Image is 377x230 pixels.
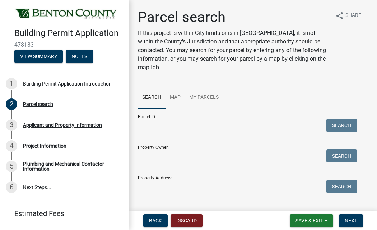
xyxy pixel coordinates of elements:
[326,149,357,162] button: Search
[14,8,118,20] img: Benton County, Minnesota
[171,214,203,227] button: Discard
[339,214,363,227] button: Next
[66,50,93,63] button: Notes
[23,81,112,86] div: Building Permit Application Introduction
[149,218,162,224] span: Back
[6,206,118,221] a: Estimated Fees
[6,181,17,193] div: 6
[295,218,323,224] span: Save & Exit
[23,143,66,148] div: Project Information
[23,161,118,171] div: Plumbing and Mechanical Contactor Information
[138,29,330,72] p: If this project is within City limits or is in [GEOGRAPHIC_DATA], it is not within the County's J...
[138,9,330,26] h1: Parcel search
[185,86,223,109] a: My Parcels
[14,54,63,60] wm-modal-confirm: Summary
[6,161,17,172] div: 5
[326,180,357,193] button: Search
[335,11,344,20] i: share
[138,86,166,109] a: Search
[345,218,357,224] span: Next
[14,28,124,38] h4: Building Permit Application
[6,98,17,110] div: 2
[143,214,168,227] button: Back
[6,78,17,89] div: 1
[330,9,367,23] button: shareShare
[166,86,185,109] a: Map
[345,11,361,20] span: Share
[6,119,17,131] div: 3
[66,54,93,60] wm-modal-confirm: Notes
[290,214,333,227] button: Save & Exit
[23,102,53,107] div: Parcel search
[14,50,63,63] button: View Summary
[23,123,102,128] div: Applicant and Property Information
[326,119,357,132] button: Search
[14,41,115,48] span: 478183
[6,140,17,152] div: 4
